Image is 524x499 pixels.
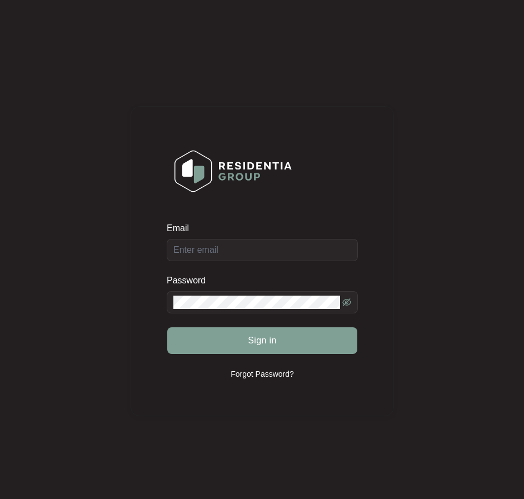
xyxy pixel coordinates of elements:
[248,334,277,347] span: Sign in
[231,368,294,380] p: Forgot Password?
[173,296,340,309] input: Password
[167,275,214,286] label: Password
[342,298,351,307] span: eye-invisible
[167,327,357,354] button: Sign in
[167,143,299,199] img: Login Logo
[167,223,197,234] label: Email
[167,239,358,261] input: Email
